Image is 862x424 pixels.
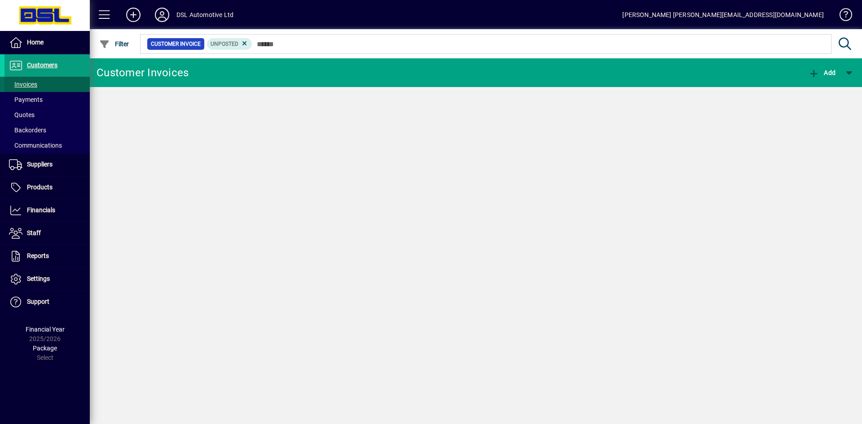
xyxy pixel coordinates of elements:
[27,252,49,259] span: Reports
[4,222,90,245] a: Staff
[27,298,49,305] span: Support
[99,40,129,48] span: Filter
[4,138,90,153] a: Communications
[27,275,50,282] span: Settings
[26,326,65,333] span: Financial Year
[151,39,201,48] span: Customer Invoice
[176,8,233,22] div: DSL Automotive Ltd
[27,184,53,191] span: Products
[27,229,41,236] span: Staff
[9,81,37,88] span: Invoices
[4,77,90,92] a: Invoices
[4,176,90,199] a: Products
[4,245,90,267] a: Reports
[4,291,90,313] a: Support
[4,92,90,107] a: Payments
[4,122,90,138] a: Backorders
[622,8,824,22] div: [PERSON_NAME] [PERSON_NAME][EMAIL_ADDRESS][DOMAIN_NAME]
[833,2,851,31] a: Knowledge Base
[4,31,90,54] a: Home
[27,61,57,69] span: Customers
[27,39,44,46] span: Home
[148,7,176,23] button: Profile
[4,107,90,122] a: Quotes
[119,7,148,23] button: Add
[809,69,836,76] span: Add
[9,111,35,118] span: Quotes
[9,142,62,149] span: Communications
[9,96,43,103] span: Payments
[211,41,238,47] span: Unposted
[97,66,189,80] div: Customer Invoices
[4,268,90,290] a: Settings
[9,127,46,134] span: Backorders
[4,153,90,176] a: Suppliers
[207,38,252,50] mat-chip: Customer Invoice Status: Unposted
[27,206,55,214] span: Financials
[806,65,838,81] button: Add
[33,345,57,352] span: Package
[97,36,132,52] button: Filter
[4,199,90,222] a: Financials
[27,161,53,168] span: Suppliers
